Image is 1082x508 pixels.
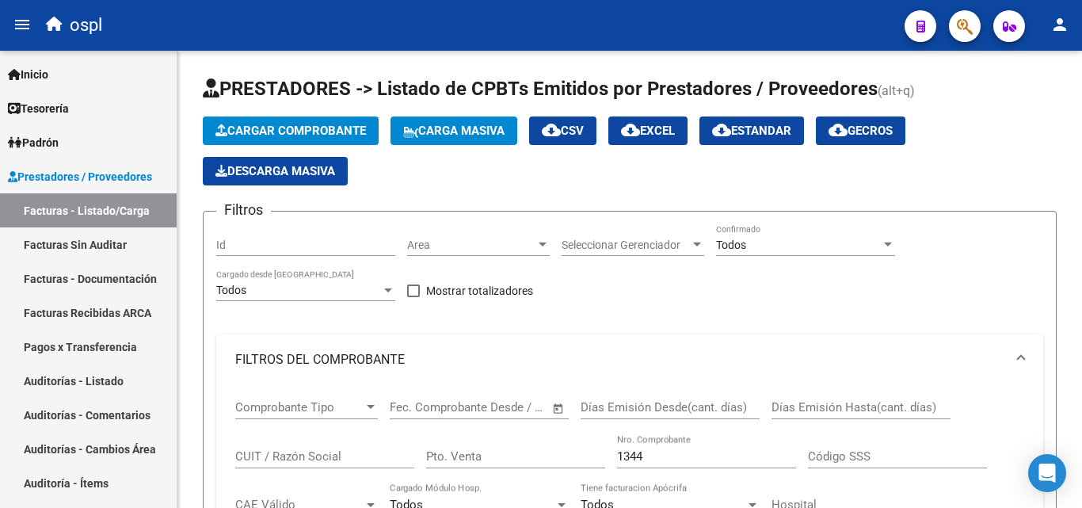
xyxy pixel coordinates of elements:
span: Padrón [8,134,59,151]
mat-icon: cloud_download [829,120,848,139]
mat-panel-title: FILTROS DEL COMPROBANTE [235,351,1005,369]
button: CSV [529,116,596,145]
span: Prestadores / Proveedores [8,168,152,185]
mat-icon: person [1050,15,1069,34]
span: CSV [542,124,584,138]
span: Carga Masiva [403,124,505,138]
app-download-masive: Descarga masiva de comprobantes (adjuntos) [203,157,348,185]
input: Fecha fin [468,400,545,414]
span: Comprobante Tipo [235,400,364,414]
span: Descarga Masiva [215,164,335,178]
span: Todos [716,239,746,251]
span: Estandar [712,124,791,138]
button: Cargar Comprobante [203,116,379,145]
span: Inicio [8,66,48,83]
button: EXCEL [608,116,688,145]
button: Open calendar [550,399,568,418]
h3: Filtros [216,199,271,221]
mat-icon: cloud_download [542,120,561,139]
span: PRESTADORES -> Listado de CPBTs Emitidos por Prestadores / Proveedores [203,78,878,100]
span: Tesorería [8,100,69,117]
input: Fecha inicio [390,400,454,414]
span: Cargar Comprobante [215,124,366,138]
button: Descarga Masiva [203,157,348,185]
span: (alt+q) [878,83,915,98]
span: Mostrar totalizadores [426,281,533,300]
span: Seleccionar Gerenciador [562,239,690,252]
div: Open Intercom Messenger [1028,454,1066,492]
span: ospl [70,8,102,43]
button: Estandar [699,116,804,145]
span: Todos [216,284,246,296]
mat-icon: cloud_download [712,120,731,139]
button: Gecros [816,116,905,145]
span: Gecros [829,124,893,138]
mat-icon: menu [13,15,32,34]
span: Area [407,239,535,252]
button: Carga Masiva [391,116,517,145]
mat-icon: cloud_download [621,120,640,139]
mat-expansion-panel-header: FILTROS DEL COMPROBANTE [216,334,1043,385]
span: EXCEL [621,124,675,138]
